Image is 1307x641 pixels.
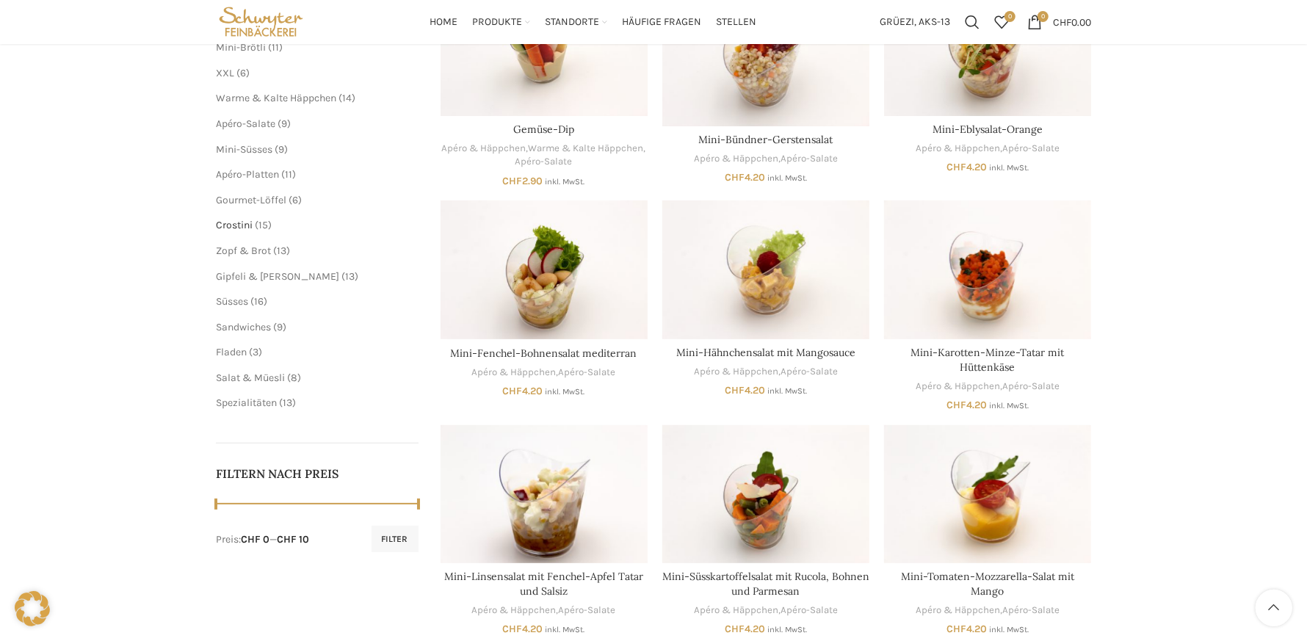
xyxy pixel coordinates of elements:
span: 13 [283,396,292,409]
a: Mini-Karotten-Minze-Tatar mit Hüttenkäse [910,346,1064,374]
span: 8 [291,372,297,384]
small: inkl. MwSt. [546,177,585,186]
bdi: 4.20 [725,623,765,635]
span: 15 [258,219,268,231]
span: CHF [1053,15,1071,28]
a: Mini-Bündner-Gerstensalat [698,133,833,146]
span: CHF 0 [241,533,269,546]
div: Main navigation [314,7,872,37]
a: Salat & Müesli [216,372,285,384]
span: Grüezi, aks-13 [880,17,950,27]
span: CHF [503,623,523,635]
button: Filter [372,526,419,552]
a: Warme & Kalte Häppchen [529,142,644,156]
span: 11 [272,41,279,54]
span: Crostini [216,219,253,231]
a: Apéro-Salate [1002,604,1060,618]
a: Mini-Linsensalat mit Fenchel-Apfel Tatar und Salsiz [444,570,643,598]
span: CHF [503,175,523,187]
a: Mini-Fenchel-Bohnensalat mediterran [441,200,648,339]
span: Standorte [545,15,599,29]
bdi: 4.20 [725,171,765,184]
a: Apéro & Häppchen [916,380,1000,394]
bdi: 4.20 [503,623,543,635]
span: 16 [254,295,264,308]
a: Apéro-Salate [216,117,275,130]
a: Apéro-Platten [216,168,279,181]
a: Produkte [472,7,530,37]
div: , [884,604,1091,618]
span: Mini-Brötli [216,41,266,54]
span: CHF 10 [277,533,309,546]
a: XXL [216,67,234,79]
a: Home [430,7,457,37]
a: Suchen [957,7,987,37]
span: 14 [342,92,352,104]
bdi: 4.20 [946,623,987,635]
a: Apéro & Häppchen [694,365,778,379]
span: Süsses [216,295,248,308]
a: Spezialitäten [216,396,277,409]
span: 9 [281,117,287,130]
span: Fladen [216,346,247,358]
a: Mini-Tomaten-Mozzarella-Salat mit Mango [884,425,1091,563]
a: Sandwiches [216,321,271,333]
a: Apéro & Häppchen [472,604,557,618]
bdi: 4.20 [725,384,765,396]
a: Apéro-Salate [1002,380,1060,394]
span: 0 [1004,11,1015,22]
a: Scroll to top button [1256,590,1292,626]
span: CHF [946,623,966,635]
span: Stellen [716,15,756,29]
div: , [884,380,1091,394]
bdi: 4.20 [946,399,987,411]
a: Standorte [545,7,607,37]
div: , [441,366,648,380]
span: Häufige Fragen [622,15,701,29]
span: 9 [278,143,284,156]
bdi: 2.90 [503,175,543,187]
span: CHF [725,384,745,396]
span: 6 [240,67,246,79]
a: Häufige Fragen [622,7,701,37]
span: CHF [503,385,523,397]
span: CHF [946,161,966,173]
small: inkl. MwSt. [546,387,585,396]
div: , [884,142,1091,156]
span: 3 [253,346,258,358]
small: inkl. MwSt. [989,163,1029,173]
span: Produkte [472,15,522,29]
a: Mini-Hähnchensalat mit Mangosauce [676,346,855,359]
a: Grüezi, aks-13 [872,7,957,37]
a: Mini-Fenchel-Bohnensalat mediterran [451,347,637,360]
bdi: 0.00 [1053,15,1091,28]
span: 13 [345,270,355,283]
span: Gourmet-Löffel [216,194,286,206]
div: Preis: — [216,532,309,547]
a: Mini-Hähnchensalat mit Mangosauce [662,200,869,338]
bdi: 4.20 [503,385,543,397]
a: Apéro-Salate [781,604,838,618]
a: Apéro-Salate [781,152,838,166]
span: CHF [725,623,745,635]
div: , [662,152,869,166]
a: Mini-Süsskartoffelsalat mit Rucola, Bohnen und Parmesan [662,570,869,598]
a: Mini-Linsensalat mit Fenchel-Apfel Tatar und Salsiz [441,425,648,563]
span: 0 [1038,11,1049,22]
small: inkl. MwSt. [767,386,807,396]
span: Home [430,15,457,29]
a: Zopf & Brot [216,245,271,257]
a: Apéro & Häppchen [472,366,557,380]
a: Warme & Kalte Häppchen [216,92,336,104]
small: inkl. MwSt. [767,625,807,634]
a: Mini-Süsses [216,143,272,156]
a: Apéro & Häppchen [916,604,1000,618]
a: Apéro & Häppchen [694,604,778,618]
